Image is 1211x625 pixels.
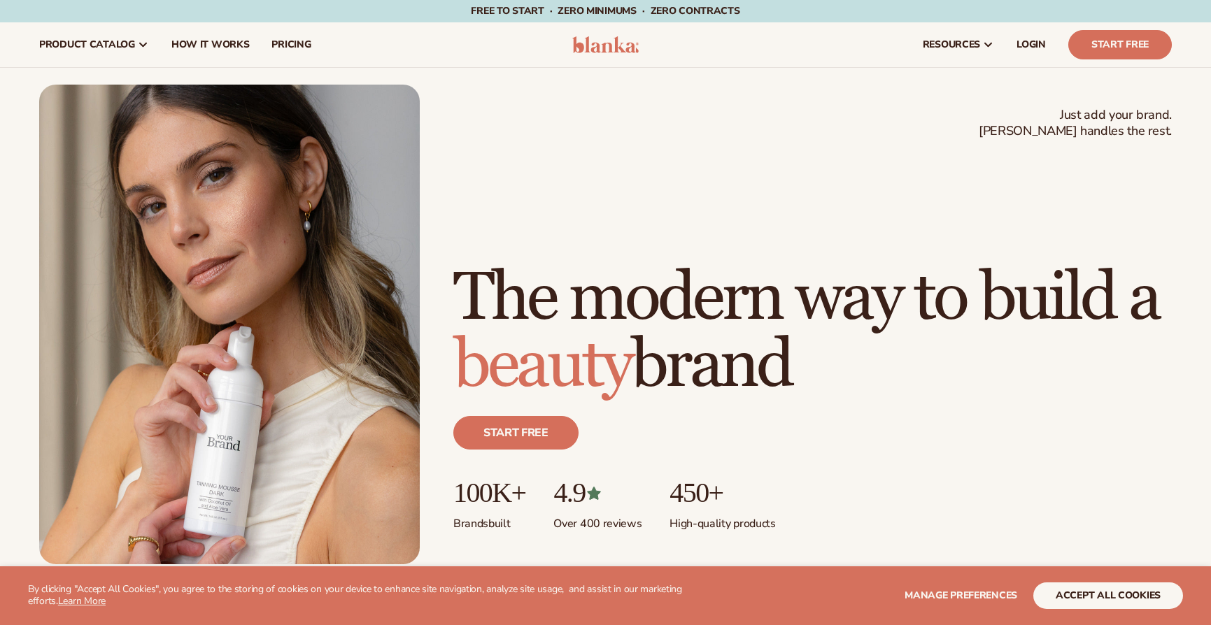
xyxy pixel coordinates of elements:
[905,582,1017,609] button: Manage preferences
[670,508,775,531] p: High-quality products
[453,508,525,531] p: Brands built
[453,265,1172,399] h1: The modern way to build a brand
[260,22,322,67] a: pricing
[39,39,135,50] span: product catalog
[979,107,1172,140] span: Just add your brand. [PERSON_NAME] handles the rest.
[905,589,1017,602] span: Manage preferences
[453,416,579,450] a: Start free
[670,477,775,508] p: 450+
[1033,582,1183,609] button: accept all cookies
[553,477,642,508] p: 4.9
[572,36,639,53] img: logo
[1068,30,1172,59] a: Start Free
[58,594,106,608] a: Learn More
[471,4,739,17] span: Free to start · ZERO minimums · ZERO contracts
[923,39,980,50] span: resources
[453,324,631,406] span: beauty
[271,39,311,50] span: pricing
[453,477,525,508] p: 100K+
[28,22,160,67] a: product catalog
[171,39,250,50] span: How It Works
[1005,22,1057,67] a: LOGIN
[28,584,719,608] p: By clicking "Accept All Cookies", you agree to the storing of cookies on your device to enhance s...
[160,22,261,67] a: How It Works
[39,85,420,564] img: Female holding tanning mousse.
[1017,39,1046,50] span: LOGIN
[553,508,642,531] p: Over 400 reviews
[912,22,1005,67] a: resources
